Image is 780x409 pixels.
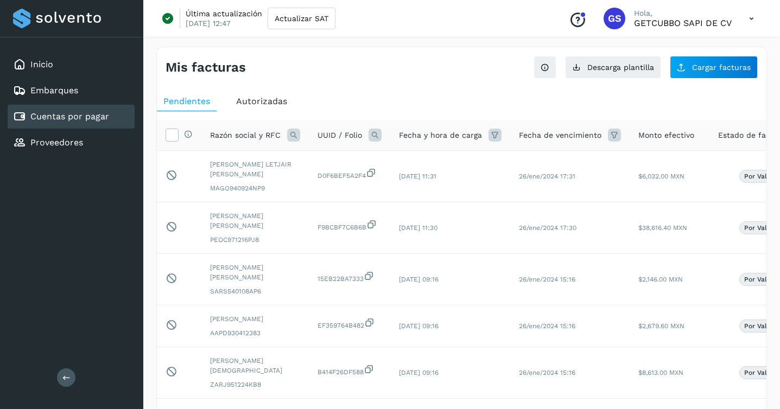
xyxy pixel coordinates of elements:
[692,63,751,71] span: Cargar facturas
[565,56,661,79] button: Descarga plantilla
[519,322,575,330] span: 26/ene/2024 15:16
[634,9,732,18] p: Hola,
[670,56,758,79] button: Cargar facturas
[210,328,300,338] span: AAPD930412383
[30,59,53,69] a: Inicio
[399,172,436,180] span: [DATE] 11:31
[186,18,231,28] p: [DATE] 12:47
[399,276,439,283] span: [DATE] 09:16
[275,15,328,22] span: Actualizar SAT
[638,172,684,180] span: $6,032.00 MXN
[638,276,683,283] span: $2,146.00 MXN
[318,364,382,377] span: B414F26DF588
[399,369,439,376] span: [DATE] 09:16
[8,105,135,129] div: Cuentas por pagar
[638,130,694,141] span: Monto efectivo
[519,224,576,232] span: 26/ene/2024 17:30
[8,53,135,76] div: Inicio
[236,96,287,106] span: Autorizadas
[744,276,779,283] p: Por validar
[210,183,300,193] span: MAGO940924NP9
[638,322,684,330] span: $2,679.60 MXN
[399,224,437,232] span: [DATE] 11:30
[318,168,382,181] span: D0F6BEF5A2F4
[744,172,779,180] p: Por validar
[30,137,83,148] a: Proveedores
[318,317,382,330] span: EF359764B482
[519,369,575,376] span: 26/ene/2024 15:16
[634,18,732,28] p: GETCUBBO SAPI DE CV
[744,224,779,232] p: Por validar
[186,9,262,18] p: Última actualización
[210,263,300,282] span: [PERSON_NAME] [PERSON_NAME]
[318,271,382,284] span: 15EB22BA7333
[318,219,382,232] span: F9BCBF7C6B6B
[210,159,300,179] span: [PERSON_NAME] LETJAIR [PERSON_NAME]
[638,224,687,232] span: $38,616.40 MXN
[8,79,135,103] div: Embarques
[519,130,601,141] span: Fecha de vencimiento
[163,96,210,106] span: Pendientes
[744,322,779,330] p: Por validar
[519,172,575,180] span: 26/ene/2024 17:31
[268,8,335,29] button: Actualizar SAT
[166,60,246,75] h4: Mis facturas
[587,63,654,71] span: Descarga plantilla
[519,276,575,283] span: 26/ene/2024 15:16
[638,369,683,376] span: $8,613.00 MXN
[318,130,362,141] span: UUID / Folio
[210,286,300,296] span: SARS540108AP6
[8,131,135,155] div: Proveedores
[30,85,78,95] a: Embarques
[210,130,281,141] span: Razón social y RFC
[399,322,439,330] span: [DATE] 09:16
[210,356,300,375] span: [PERSON_NAME][DEMOGRAPHIC_DATA]
[210,235,300,245] span: PEOC971216PJ8
[210,211,300,231] span: [PERSON_NAME] [PERSON_NAME]
[30,111,109,122] a: Cuentas por pagar
[210,314,300,324] span: [PERSON_NAME]
[399,130,482,141] span: Fecha y hora de carga
[744,369,779,376] p: Por validar
[210,380,300,389] span: ZARJ951224KB8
